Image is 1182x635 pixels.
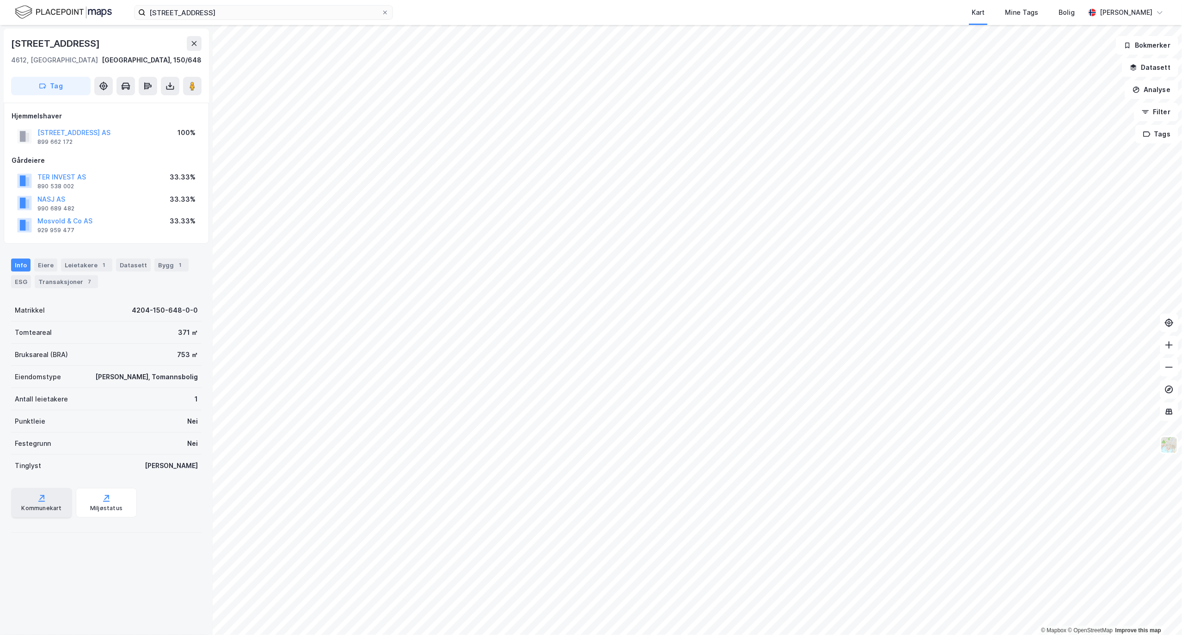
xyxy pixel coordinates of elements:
div: [PERSON_NAME] [1100,7,1152,18]
a: Mapbox [1041,627,1066,634]
div: Kart [972,7,985,18]
div: 371 ㎡ [178,327,198,338]
img: logo.f888ab2527a4732fd821a326f86c7f29.svg [15,4,112,20]
div: Info [11,259,31,271]
div: Matrikkel [15,305,45,316]
div: Kontrollprogram for chat [1136,591,1182,635]
div: Bygg [154,259,189,271]
div: Tomteareal [15,327,52,338]
div: 899 662 172 [37,138,73,146]
div: Bolig [1059,7,1075,18]
a: Improve this map [1115,627,1161,634]
div: 1 [176,260,185,270]
div: Leietakere [61,259,112,271]
div: 100% [178,127,196,138]
button: Filter [1134,103,1178,121]
div: Eiendomstype [15,371,61,382]
div: Transaksjoner [35,275,98,288]
div: Bruksareal (BRA) [15,349,68,360]
div: 1 [195,394,198,405]
div: 33.33% [170,172,196,183]
div: 33.33% [170,194,196,205]
div: Punktleie [15,416,45,427]
div: Festegrunn [15,438,51,449]
div: [GEOGRAPHIC_DATA], 150/648 [102,55,202,66]
div: 7 [85,277,94,286]
button: Analyse [1125,80,1178,99]
a: OpenStreetMap [1068,627,1113,634]
div: Hjemmelshaver [12,111,201,122]
button: Datasett [1122,58,1178,77]
div: [PERSON_NAME] [145,460,198,471]
div: Nei [187,438,198,449]
div: Gårdeiere [12,155,201,166]
div: Miljøstatus [90,505,122,512]
div: 4612, [GEOGRAPHIC_DATA] [11,55,98,66]
div: 1 [99,260,109,270]
div: 753 ㎡ [177,349,198,360]
div: 33.33% [170,216,196,227]
div: [PERSON_NAME], Tomannsbolig [95,371,198,382]
div: Datasett [116,259,151,271]
div: ESG [11,275,31,288]
button: Bokmerker [1116,36,1178,55]
div: Antall leietakere [15,394,68,405]
div: Kommunekart [21,505,61,512]
div: Eiere [34,259,57,271]
button: Tag [11,77,91,95]
div: [STREET_ADDRESS] [11,36,102,51]
div: Mine Tags [1005,7,1038,18]
input: Søk på adresse, matrikkel, gårdeiere, leietakere eller personer [146,6,381,19]
div: Nei [187,416,198,427]
div: 929 959 477 [37,227,74,234]
img: Z [1160,436,1178,454]
div: 4204-150-648-0-0 [132,305,198,316]
button: Tags [1135,125,1178,143]
iframe: Chat Widget [1136,591,1182,635]
div: 990 689 482 [37,205,74,212]
div: Tinglyst [15,460,41,471]
div: 890 538 002 [37,183,74,190]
